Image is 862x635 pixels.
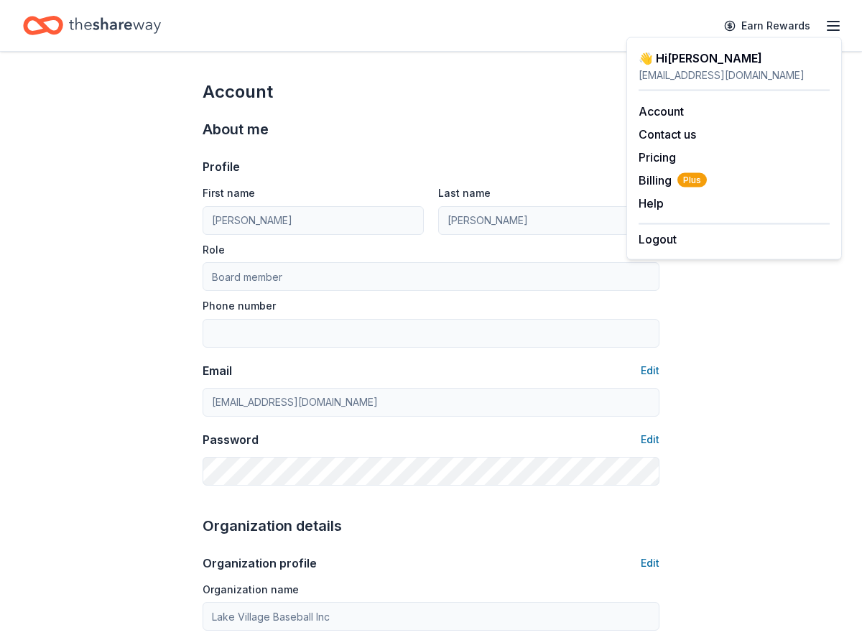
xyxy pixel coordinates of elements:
button: BillingPlus [639,172,707,189]
div: Email [203,362,232,379]
label: First name [203,186,255,200]
div: Organization details [203,514,659,537]
label: Role [203,243,225,257]
div: Account [203,80,659,103]
label: Last name [438,186,491,200]
button: Logout [639,231,677,248]
button: Contact us [639,126,696,143]
button: Edit [641,555,659,572]
a: Pricing [639,150,676,164]
div: 👋 Hi [PERSON_NAME] [639,50,830,67]
button: Edit [641,431,659,448]
a: Earn Rewards [715,13,819,39]
a: Account [639,104,684,119]
span: Billing [639,172,707,189]
div: Profile [203,158,240,175]
div: [EMAIL_ADDRESS][DOMAIN_NAME] [639,67,830,84]
a: Home [23,9,161,42]
div: Organization profile [203,555,317,572]
label: Phone number [203,299,276,313]
div: Password [203,431,259,448]
button: Help [639,195,664,212]
span: Plus [677,173,707,187]
button: Edit [641,362,659,379]
label: Organization name [203,583,299,597]
div: About me [203,118,659,141]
